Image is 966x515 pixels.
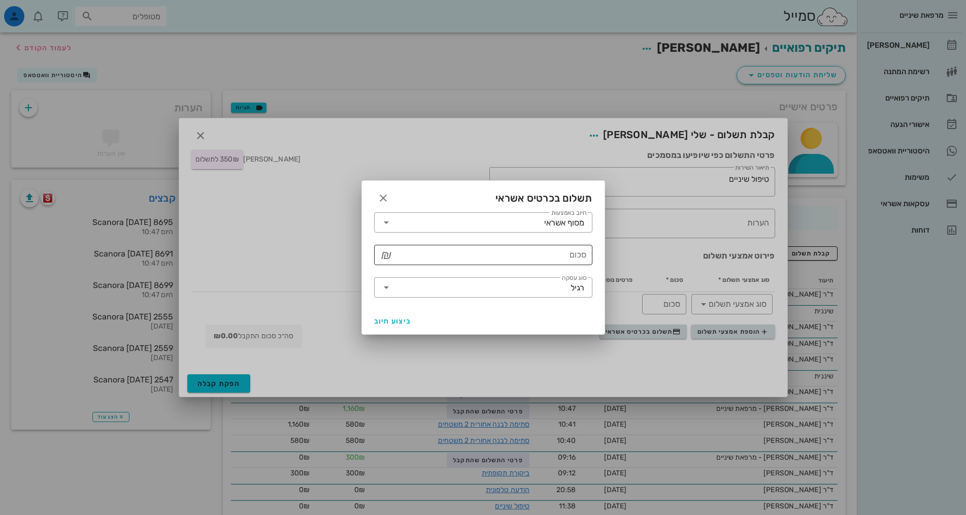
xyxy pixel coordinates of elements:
label: חיוב באמצעות [551,209,586,217]
span: ביצוע חיוב [374,317,412,326]
button: ביצוע חיוב [370,312,416,330]
label: סוג עסקה [562,274,586,282]
div: תשלום בכרטיס אשראי [362,181,605,212]
div: רגיל [571,283,584,293]
div: סוג עסקהרגיל [374,277,592,298]
div: מסוף אשראי [544,218,584,228]
i: ₪ [381,249,391,261]
div: חיוב באמצעותמסוף אשראי [374,212,592,233]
